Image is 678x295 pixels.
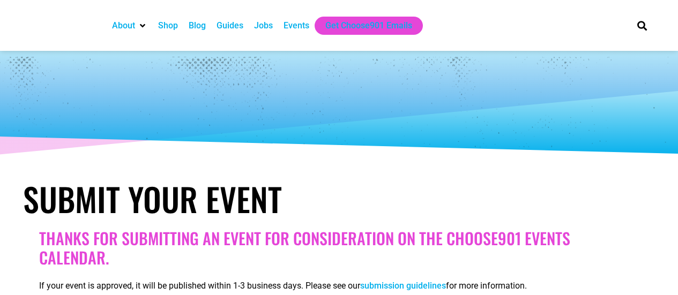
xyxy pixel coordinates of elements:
[325,19,412,32] a: Get Choose901 Emails
[39,281,527,291] span: If your event is approved, it will be published within 1-3 business days. Please see our for more...
[158,19,178,32] a: Shop
[189,19,206,32] a: Blog
[107,17,153,35] div: About
[112,19,135,32] a: About
[284,19,309,32] a: Events
[633,17,651,34] div: Search
[23,179,655,218] h1: Submit Your Event
[360,281,446,291] a: submission guidelines
[217,19,243,32] a: Guides
[39,229,639,267] h2: Thanks for submitting an event for consideration on the Choose901 events calendar.
[254,19,273,32] a: Jobs
[107,17,619,35] nav: Main nav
